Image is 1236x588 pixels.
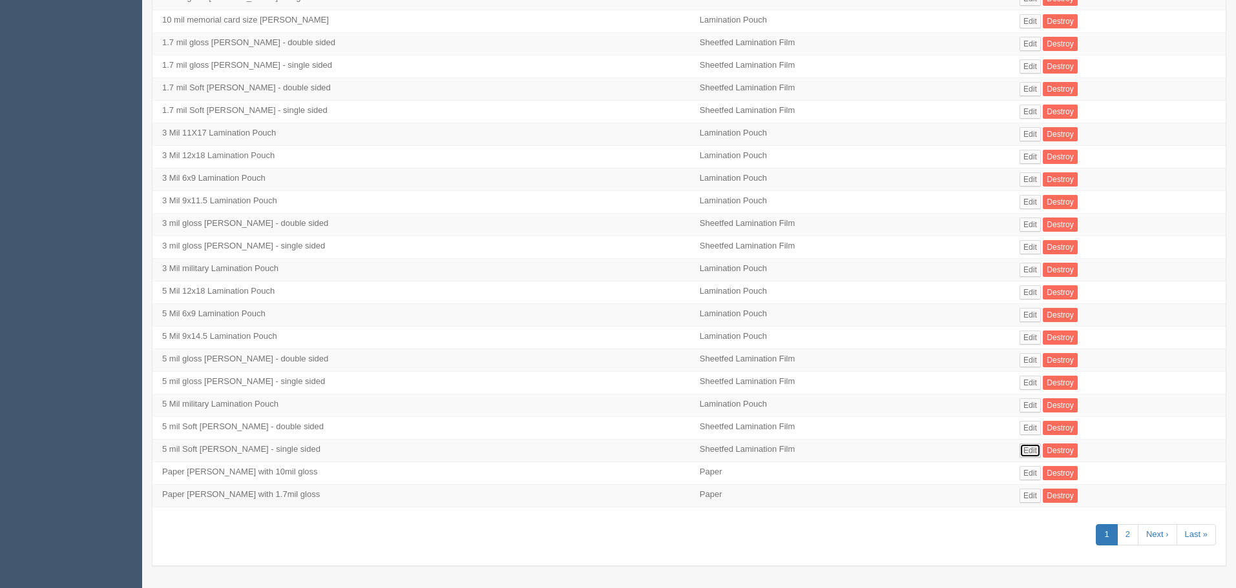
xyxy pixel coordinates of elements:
[690,236,1010,259] td: Sheetfed Lamination Film
[1043,150,1077,164] a: Destroy
[690,168,1010,191] td: Lamination Pouch
[1096,524,1117,545] a: 1
[1117,524,1138,545] a: 2
[1043,489,1077,503] a: Destroy
[1020,421,1041,435] a: Edit
[1043,127,1077,141] a: Destroy
[1020,195,1041,209] a: Edit
[690,191,1010,214] td: Lamination Pouch
[1043,308,1077,322] a: Destroy
[152,462,690,485] td: Paper [PERSON_NAME] with 10mil gloss
[1043,398,1077,412] a: Destroy
[1043,195,1077,209] a: Destroy
[690,394,1010,417] td: Lamination Pouch
[1043,105,1077,119] a: Destroy
[152,281,690,304] td: 5 Mil 12x18 Lamination Pouch
[1020,105,1041,119] a: Edit
[690,485,1010,507] td: Paper
[152,10,690,33] td: 10 mil memorial card size [PERSON_NAME]
[1020,218,1041,232] a: Edit
[690,123,1010,146] td: Lamination Pouch
[690,146,1010,168] td: Lamination Pouch
[1177,524,1216,545] a: Last »
[1043,14,1077,28] a: Destroy
[1043,37,1077,51] a: Destroy
[1043,285,1077,299] a: Destroy
[152,33,690,56] td: 1.7 mil gloss [PERSON_NAME] - double sided
[690,417,1010,440] td: Sheetfed Lamination Film
[152,349,690,372] td: 5 mil gloss [PERSON_NAME] - double sided
[690,440,1010,462] td: Sheetfed Lamination Film
[1020,82,1041,96] a: Edit
[152,259,690,281] td: 3 Mil military Lamination Pouch
[1020,14,1041,28] a: Edit
[1043,59,1077,74] a: Destroy
[1043,263,1077,277] a: Destroy
[1020,59,1041,74] a: Edit
[152,78,690,101] td: 1.7 mil Soft [PERSON_NAME] - double sided
[690,33,1010,56] td: Sheetfed Lamination Film
[1043,376,1077,390] a: Destroy
[1020,240,1041,254] a: Edit
[1043,240,1077,254] a: Destroy
[1043,172,1077,187] a: Destroy
[152,304,690,327] td: 5 Mil 6x9 Lamination Pouch
[690,259,1010,281] td: Lamination Pouch
[152,191,690,214] td: 3 Mil 9x11.5 Lamination Pouch
[1020,443,1041,458] a: Edit
[690,462,1010,485] td: Paper
[1020,127,1041,141] a: Edit
[690,10,1010,33] td: Lamination Pouch
[1020,489,1041,503] a: Edit
[690,372,1010,394] td: Sheetfed Lamination Film
[1020,263,1041,277] a: Edit
[690,101,1010,123] td: Sheetfed Lamination Film
[152,168,690,191] td: 3 Mil 6x9 Lamination Pouch
[152,417,690,440] td: 5 mil Soft [PERSON_NAME] - double sided
[1043,218,1077,232] a: Destroy
[152,101,690,123] td: 1.7 mil Soft [PERSON_NAME] - single sided
[690,349,1010,372] td: Sheetfed Lamination Film
[1020,353,1041,367] a: Edit
[1043,443,1077,458] a: Destroy
[690,281,1010,304] td: Lamination Pouch
[1020,285,1041,299] a: Edit
[152,214,690,236] td: 3 mil gloss [PERSON_NAME] - double sided
[1020,398,1041,412] a: Edit
[152,485,690,507] td: Paper [PERSON_NAME] with 1.7mil gloss
[152,56,690,78] td: 1.7 mil gloss [PERSON_NAME] - single sided
[690,327,1010,349] td: Lamination Pouch
[1020,150,1041,164] a: Edit
[1043,421,1077,435] a: Destroy
[152,394,690,417] td: 5 Mil military Lamination Pouch
[690,56,1010,78] td: Sheetfed Lamination Film
[1043,353,1077,367] a: Destroy
[1020,37,1041,51] a: Edit
[1043,466,1077,480] a: Destroy
[1043,82,1077,96] a: Destroy
[152,123,690,146] td: 3 Mil 11X17 Lamination Pouch
[690,78,1010,101] td: Sheetfed Lamination Film
[152,440,690,462] td: 5 mil Soft [PERSON_NAME] - single sided
[1138,524,1177,545] a: Next ›
[1020,308,1041,322] a: Edit
[152,372,690,394] td: 5 mil gloss [PERSON_NAME] - single sided
[1020,466,1041,480] a: Edit
[152,146,690,168] td: 3 Mil 12x18 Lamination Pouch
[1020,376,1041,390] a: Edit
[152,327,690,349] td: 5 Mil 9x14.5 Lamination Pouch
[152,236,690,259] td: 3 mil gloss [PERSON_NAME] - single sided
[1020,330,1041,345] a: Edit
[690,304,1010,327] td: Lamination Pouch
[1043,330,1077,345] a: Destroy
[690,214,1010,236] td: Sheetfed Lamination Film
[1020,172,1041,187] a: Edit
